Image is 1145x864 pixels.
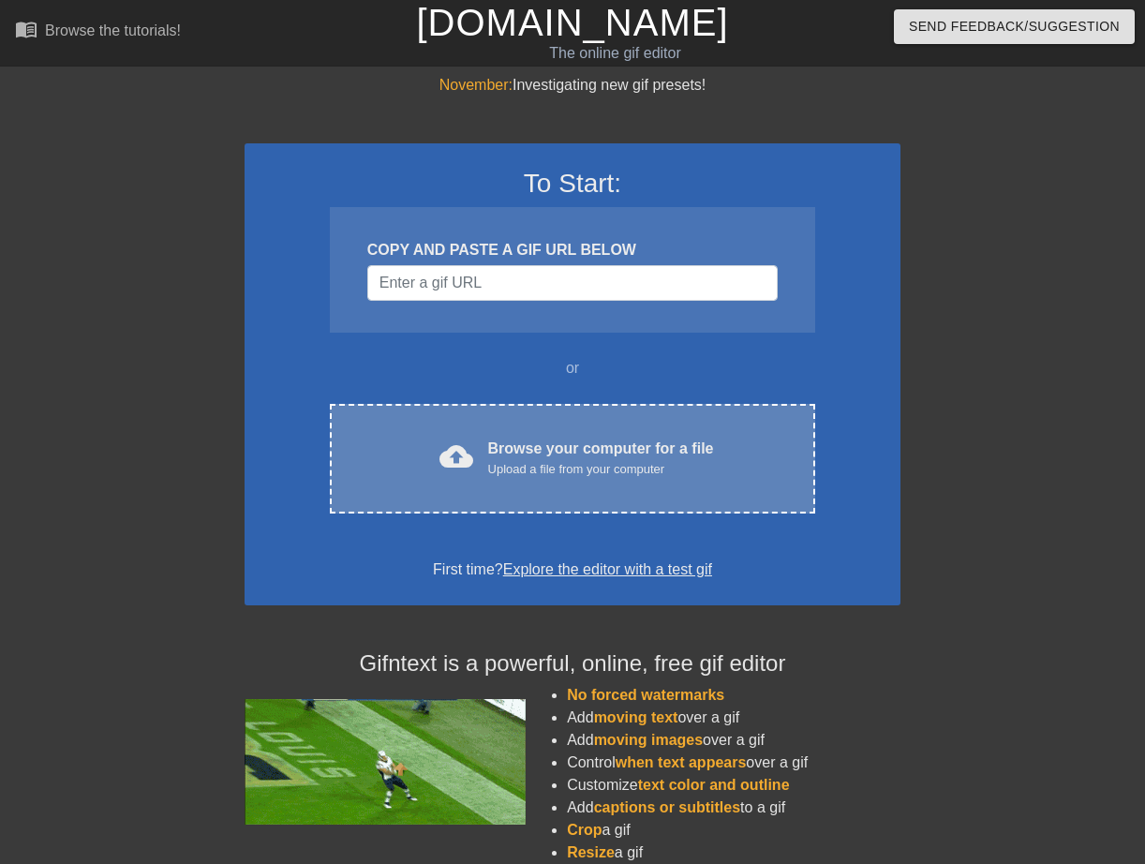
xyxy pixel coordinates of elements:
a: [DOMAIN_NAME] [416,2,728,43]
span: text color and outline [638,777,790,793]
span: moving images [594,732,703,748]
span: Resize [567,844,615,860]
li: Customize [567,774,900,797]
li: a gif [567,842,900,864]
li: Add to a gif [567,797,900,819]
div: Browse the tutorials! [45,22,181,38]
span: November: [439,77,513,93]
div: COPY AND PASTE A GIF URL BELOW [367,239,778,261]
span: No forced watermarks [567,687,724,703]
span: when text appears [616,754,747,770]
a: Explore the editor with a test gif [503,561,712,577]
span: moving text [594,709,678,725]
h3: To Start: [269,168,876,200]
div: or [293,357,852,380]
div: First time? [269,559,876,581]
div: Upload a file from your computer [488,460,714,479]
span: menu_book [15,18,37,40]
div: The online gif editor [391,42,839,65]
h4: Gifntext is a powerful, online, free gif editor [245,650,900,678]
span: captions or subtitles [594,799,740,815]
li: a gif [567,819,900,842]
li: Add over a gif [567,729,900,752]
li: Add over a gif [567,707,900,729]
div: Investigating new gif presets! [245,74,900,97]
span: Crop [567,822,602,838]
button: Send Feedback/Suggestion [894,9,1135,44]
span: Send Feedback/Suggestion [909,15,1120,38]
input: Username [367,265,778,301]
img: football_small.gif [245,699,526,825]
li: Control over a gif [567,752,900,774]
a: Browse the tutorials! [15,18,181,47]
div: Browse your computer for a file [488,438,714,479]
span: cloud_upload [439,439,473,473]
